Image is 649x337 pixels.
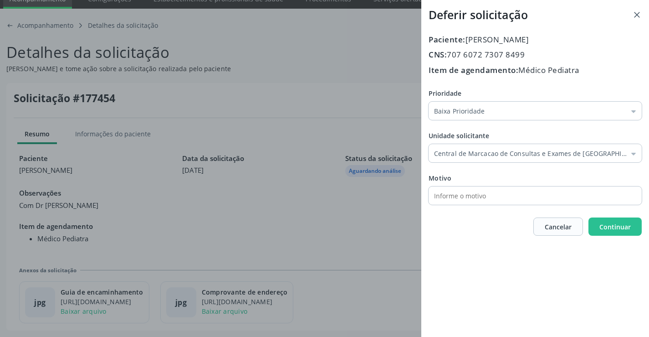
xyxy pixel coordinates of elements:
[429,131,489,140] span: Unidade solicitante
[429,144,642,162] input: Selecione uma unidade
[429,187,626,205] input: Informe o motivo
[533,218,583,236] button: Cancelar
[429,64,642,76] div: Médico Pediatra
[429,102,642,120] input: Selecione uma prioridade
[429,49,447,60] span: CNS:
[429,65,518,75] span: Item de agendamento:
[429,49,642,61] div: 707 6072 7307 8499
[429,34,465,45] span: Paciente:
[545,222,572,232] span: Cancelar
[588,218,642,236] button: Continuar
[429,88,461,98] span: Prioridade
[429,174,452,182] span: Motivo
[429,7,528,23] h3: Deferir solicitação
[599,223,631,231] span: Continuar
[429,34,642,46] div: [PERSON_NAME]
